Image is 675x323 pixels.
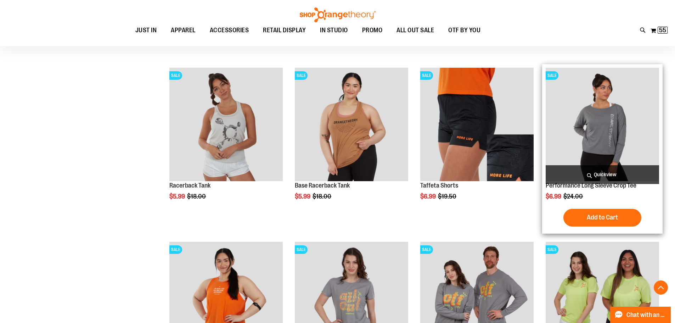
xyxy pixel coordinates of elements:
span: 55 [659,27,666,34]
button: Add to Cart [563,209,641,227]
div: product [542,64,663,234]
div: product [417,64,537,218]
span: SALE [295,71,308,80]
img: Product image for Base Racerback Tank [295,68,408,181]
img: Shop Orangetheory [299,7,377,22]
span: ALL OUT SALE [396,22,434,38]
span: $18.00 [313,193,332,200]
div: product [291,64,412,218]
span: JUST IN [135,22,157,38]
a: Taffeta Shorts [420,182,458,189]
img: Product image for Performance Long Sleeve Crop Tee [546,68,659,181]
span: SALE [295,245,308,254]
button: Chat with an Expert [610,307,671,323]
span: OTF BY YOU [448,22,480,38]
span: RETAIL DISPLAY [263,22,306,38]
span: SALE [169,71,182,80]
a: Product image for Racerback TankSALE [169,68,283,182]
span: $24.00 [563,193,584,200]
span: $6.99 [420,193,437,200]
span: $6.99 [546,193,562,200]
div: product [166,64,286,218]
span: SALE [546,71,558,80]
span: Add to Cart [587,213,618,221]
a: Product image for Performance Long Sleeve Crop TeeSALE [546,68,659,182]
span: PROMO [362,22,383,38]
a: Base Racerback Tank [295,182,350,189]
span: SALE [420,71,433,80]
img: Product image for Camo Tafetta Shorts [420,68,534,181]
span: SALE [169,245,182,254]
span: $5.99 [295,193,311,200]
a: Performance Long Sleeve Crop Tee [546,182,636,189]
span: $18.00 [187,193,207,200]
a: Racerback Tank [169,182,210,189]
button: Back To Top [654,280,668,295]
span: $19.50 [438,193,457,200]
a: Quickview [546,165,659,184]
span: SALE [420,245,433,254]
a: Product image for Camo Tafetta ShortsSALE [420,68,534,182]
span: Chat with an Expert [626,312,666,318]
span: SALE [546,245,558,254]
span: APPAREL [171,22,196,38]
span: $5.99 [169,193,186,200]
span: IN STUDIO [320,22,348,38]
a: Product image for Base Racerback TankSALE [295,68,408,182]
span: ACCESSORIES [210,22,249,38]
img: Product image for Racerback Tank [169,68,283,181]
